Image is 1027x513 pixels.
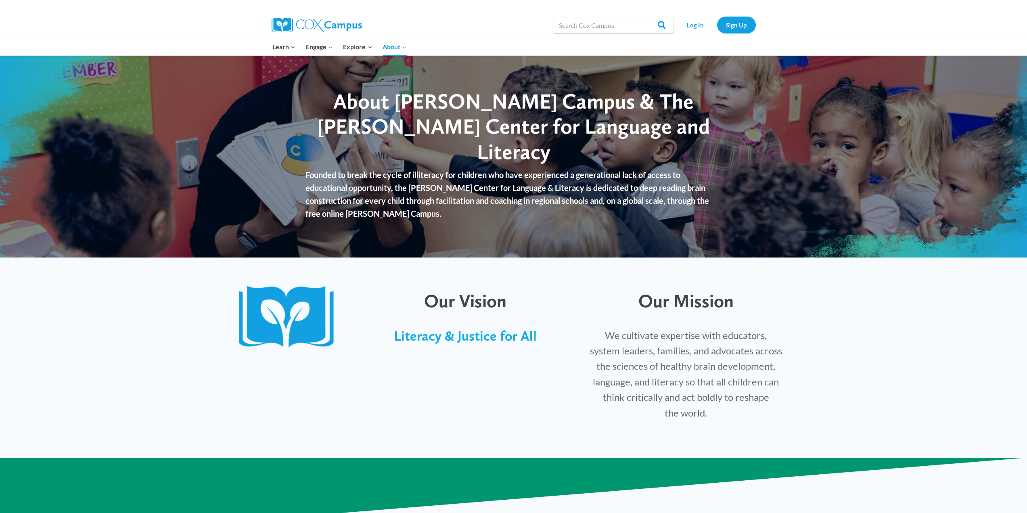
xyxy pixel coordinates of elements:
[272,42,295,52] span: Learn
[590,329,782,419] span: We cultivate expertise with educators, system leaders, families, and advocates across the science...
[383,42,407,52] span: About
[306,42,333,52] span: Engage
[239,286,341,350] img: CoxCampus-Logo_Book only
[717,17,756,33] a: Sign Up
[424,290,506,312] span: Our Vision
[678,17,756,33] nav: Secondary Navigation
[268,38,412,55] nav: Primary Navigation
[272,18,362,32] img: Cox Campus
[318,88,710,164] span: About [PERSON_NAME] Campus & The [PERSON_NAME] Center for Language and Literacy
[343,42,372,52] span: Explore
[638,290,734,312] span: Our Mission
[553,17,674,33] input: Search Cox Campus
[678,17,713,33] a: Log In
[394,328,537,344] span: Literacy & Justice for All
[305,168,722,220] p: Founded to break the cycle of illiteracy for children who have experienced a generational lack of...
